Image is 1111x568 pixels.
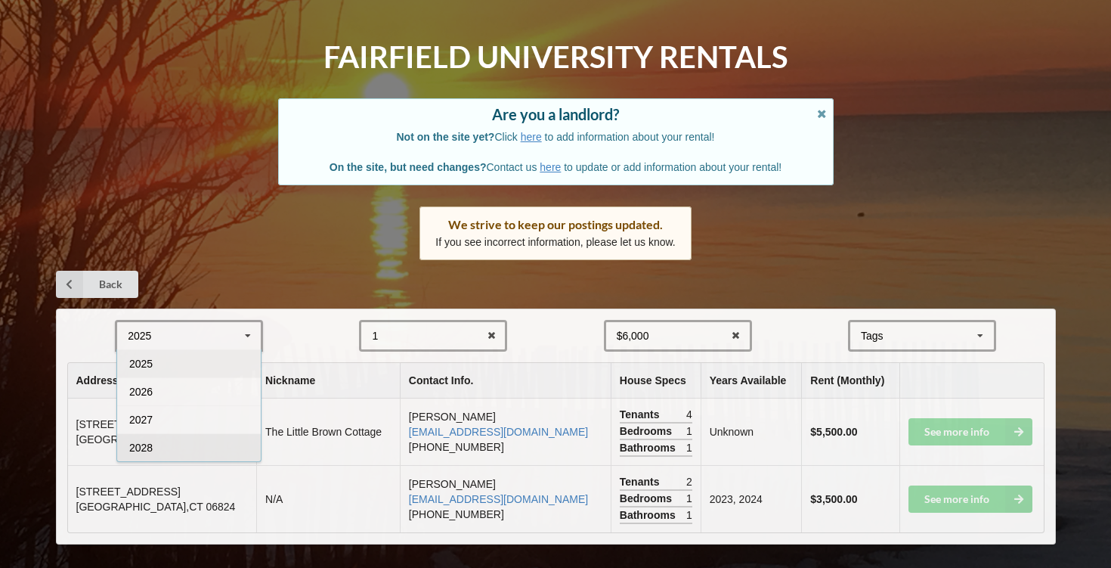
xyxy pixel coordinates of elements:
div: $6,000 [617,331,649,341]
td: N/A [256,465,400,532]
div: Tags [857,327,905,345]
span: [GEOGRAPHIC_DATA] , CT 06824 [76,433,236,445]
span: 1 [686,440,692,455]
td: [PERSON_NAME] [PHONE_NUMBER] [400,465,611,532]
span: Bathrooms [620,440,679,455]
span: [STREET_ADDRESS] [76,418,181,430]
span: 2027 [129,414,153,426]
span: 2028 [129,442,153,454]
b: Not on the site yet? [397,131,495,143]
td: Unknown [701,399,802,465]
span: Tenants [620,407,664,422]
b: $5,500.00 [810,426,857,438]
a: [EMAIL_ADDRESS][DOMAIN_NAME] [409,493,588,505]
span: Bathrooms [620,507,679,523]
span: 2 [686,474,692,489]
span: Tenants [620,474,664,489]
span: 4 [686,407,692,422]
td: [PERSON_NAME] [PHONE_NUMBER] [400,399,611,465]
span: Bedrooms [620,424,676,439]
div: 1 [372,331,378,341]
div: Are you a landlord? [294,107,818,122]
a: [EMAIL_ADDRESS][DOMAIN_NAME] [409,426,588,438]
span: [STREET_ADDRESS] [76,486,181,498]
span: [GEOGRAPHIC_DATA] , CT 06824 [76,501,236,513]
b: On the site, but need changes? [330,161,487,173]
span: 1 [686,424,692,439]
span: Click to add information about your rental! [397,131,715,143]
span: Bedrooms [620,491,676,506]
td: The Little Brown Cottage [256,399,400,465]
th: Address [68,363,257,399]
th: Years Available [701,363,802,399]
span: 2026 [129,386,153,398]
div: 2025 [128,331,151,341]
a: here [521,131,542,143]
p: If you see incorrect information, please let us know. [435,234,676,250]
div: We strive to keep our postings updated. [435,217,676,232]
span: 1 [686,507,692,523]
a: Back [56,271,138,298]
h1: Fairfield University Rentals [323,38,788,76]
th: Contact Info. [400,363,611,399]
a: here [540,161,561,173]
td: 2023, 2024 [701,465,802,532]
span: 1 [686,491,692,506]
span: 2025 [129,358,153,370]
b: $3,500.00 [810,493,857,505]
span: Contact us to update or add information about your rental! [330,161,781,173]
th: House Specs [611,363,701,399]
th: Rent (Monthly) [801,363,899,399]
th: Nickname [256,363,400,399]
